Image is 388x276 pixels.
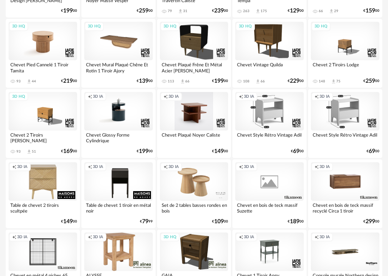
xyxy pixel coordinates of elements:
div: € 00 [137,149,153,154]
div: Table de chevet 2 tiroirs scultpée [9,201,77,215]
a: Creation icon 3D IA Chevet Style Rétro Vintage Adil €6900 [308,89,382,158]
div: 3D HQ [160,233,180,242]
a: Creation icon 3D IA Set de 2 tables basses rondes en bois €10900 [157,159,231,228]
span: Download icon [178,9,183,14]
span: 189 [290,219,299,224]
span: Creation icon [88,94,92,99]
span: 169 [63,149,73,154]
div: Chevet Glossy Forme Cylindrique [GEOGRAPHIC_DATA] [84,131,153,145]
div: € 00 [61,149,77,154]
div: Chevet Mural Plaqué Chêne Et Rotin 1 Tiroir Ajory [84,60,153,75]
span: 3D IA [244,94,254,99]
div: € 00 [212,149,228,154]
span: 149 [63,219,73,224]
div: 66 [261,79,265,83]
a: 3D HQ Chevet Plaqué Frêne Et Métal Acier [PERSON_NAME] 113 Download icon 66 €19900 [157,19,231,88]
span: 239 [214,9,224,13]
span: 3D IA [244,235,254,240]
span: Creation icon [12,235,16,240]
span: 3D IA [244,164,254,170]
span: 79 [142,219,148,224]
span: 109 [214,219,224,224]
span: Creation icon [88,235,92,240]
div: 66 [185,79,190,83]
div: 51 [32,149,36,154]
div: 148 [319,79,325,83]
a: 3D HQ Chevet 2 Tiroirs [PERSON_NAME] 93 Download icon 51 €16900 [6,89,80,158]
div: 79 [168,9,172,13]
span: 229 [290,79,299,83]
div: 66 [319,9,323,13]
span: Creation icon [88,164,92,170]
div: 93 [16,79,21,83]
a: Creation icon 3D IA Table de chevet 2 tiroirs scultpée €14900 [6,159,80,228]
div: € 00 [61,219,77,224]
div: Chevet en bois de teck massif Suzette [235,201,304,215]
div: 3D HQ [85,22,104,31]
div: 3D HQ [9,22,28,31]
div: 29 [334,9,338,13]
div: € 99 [140,219,153,224]
a: 3D HQ Chevet Vintage Quilda 108 Download icon 66 €22900 [232,19,307,88]
a: 3D HQ Chevet Mural Plaqué Chêne Et Rotin 1 Tiroir Ajory €13900 [81,19,156,88]
a: Creation icon 3D IA Chevet Style Rétro Vintage Adil €6900 [232,89,307,158]
span: 3D IA [17,235,27,240]
span: 3D IA [168,164,179,170]
span: 3D IA [168,94,179,99]
div: 113 [168,79,174,83]
div: 3D HQ [9,92,28,101]
span: 3D IA [17,164,27,170]
span: 139 [139,79,148,83]
span: 3D IA [319,94,330,99]
span: Download icon [255,79,261,84]
a: 3D HQ Chevet Pied Cannelé 1 Tiroir Tamita 93 Download icon 44 €21900 [6,19,80,88]
span: Creation icon [239,94,243,99]
div: 44 [32,79,36,83]
div: Chevet 2 Tiroirs [PERSON_NAME] [9,131,77,145]
span: Download icon [255,9,261,14]
div: € 00 [288,219,304,224]
span: 199 [63,9,73,13]
div: Chevet en bois de teck massif recyclé Circa 1 tiroir [311,201,379,215]
div: € 00 [367,149,379,154]
div: 3D HQ [236,22,255,31]
span: Creation icon [314,164,319,170]
span: 3D IA [93,235,103,240]
span: 3D IA [93,164,103,170]
div: € 00 [363,219,379,224]
div: € 00 [61,79,77,83]
div: € 00 [212,79,228,83]
div: € 00 [137,9,153,13]
div: € 00 [363,9,379,13]
div: 93 [16,149,21,154]
div: € 00 [288,79,304,83]
span: Creation icon [12,164,16,170]
div: Chevet Pied Cannelé 1 Tiroir Tamita [9,60,77,75]
span: 299 [366,219,375,224]
span: Download icon [331,79,336,84]
a: Creation icon 3D IA Chevet Plaqué Noyer Caliste €14900 [157,89,231,158]
span: 3D IA [319,164,330,170]
span: 199 [139,149,148,154]
a: Creation icon 3D IA Chevet en bois de teck massif recyclé Circa 1 tiroir €29900 [308,159,382,228]
span: 199 [214,79,224,83]
span: 69 [369,149,375,154]
div: 75 [336,79,341,83]
div: Set de 2 tables basses rondes en bois [160,201,228,215]
div: Chevet Plaqué Frêne Et Métal Acier [PERSON_NAME] [160,60,228,75]
div: 108 [243,79,250,83]
span: Creation icon [314,235,319,240]
div: 175 [261,9,267,13]
div: 3D HQ [160,22,180,31]
span: 259 [139,9,148,13]
a: Creation icon 3D IA Chevet en bois de teck massif Suzette €18900 [232,159,307,228]
div: 263 [243,9,250,13]
div: Table de chevet 1 tiroir en métal noir [84,201,153,215]
div: € 00 [212,219,228,224]
div: 3D HQ [311,22,331,31]
span: Creation icon [239,235,243,240]
div: € 00 [212,9,228,13]
span: Creation icon [239,164,243,170]
span: Download icon [26,79,32,84]
span: Creation icon [163,94,168,99]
